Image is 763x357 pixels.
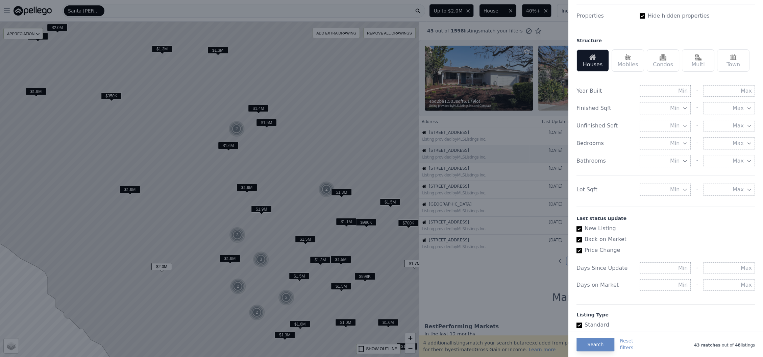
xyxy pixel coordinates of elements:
[670,104,680,112] span: Min
[640,137,691,149] button: Min
[704,279,755,291] input: Max
[696,85,698,97] div: -
[576,224,749,233] label: New Listing
[696,120,698,132] div: -
[704,102,755,114] button: Max
[670,122,680,130] span: Min
[576,215,755,222] div: Last status update
[682,49,714,72] div: Multi
[696,137,698,149] div: -
[576,157,634,165] div: Bathrooms
[696,262,698,274] div: -
[576,338,614,351] button: Search
[733,186,744,194] span: Max
[717,49,749,72] div: Town
[670,157,680,165] span: Min
[696,184,698,196] div: -
[696,155,698,167] div: -
[576,321,749,329] label: Standard
[647,49,679,72] div: Condos
[704,262,755,274] input: Max
[704,184,755,196] button: Max
[576,139,634,147] div: Bedrooms
[576,281,634,289] div: Days on Market
[576,248,582,253] input: Price Change
[695,54,702,61] img: Multi
[576,37,602,44] div: Structure
[640,155,691,167] button: Min
[640,262,691,274] input: Min
[640,279,691,291] input: Min
[660,54,666,61] img: Condos
[576,104,634,112] div: Finished Sqft
[730,54,737,61] img: Town
[704,85,755,97] input: Max
[733,104,744,112] span: Max
[640,85,691,97] input: Min
[633,341,755,348] div: out of listings
[576,186,634,194] div: Lot Sqft
[576,49,609,72] div: Houses
[704,137,755,149] button: Max
[640,102,691,114] button: Min
[576,235,749,243] label: Back on Market
[734,343,741,348] span: 48
[589,54,596,61] img: Houses
[733,122,744,130] span: Max
[576,311,755,318] div: Listing Type
[576,246,749,254] label: Price Change
[576,87,634,95] div: Year Built
[640,120,691,132] button: Min
[576,226,582,232] input: New Listing
[576,237,582,242] input: Back on Market
[733,157,744,165] span: Max
[670,186,680,194] span: Min
[576,122,634,130] div: Unfinished Sqft
[576,12,634,20] div: Properties
[624,54,631,61] img: Mobiles
[670,139,680,147] span: Min
[704,155,755,167] button: Max
[640,184,691,196] button: Min
[612,49,644,72] div: Mobiles
[696,279,698,291] div: -
[620,337,633,351] button: Resetfilters
[576,323,582,328] input: Standard
[648,12,710,20] label: Hide hidden properties
[704,120,755,132] button: Max
[733,139,744,147] span: Max
[576,264,634,272] div: Days Since Update
[694,343,720,348] span: 43 matches
[696,102,698,114] div: -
